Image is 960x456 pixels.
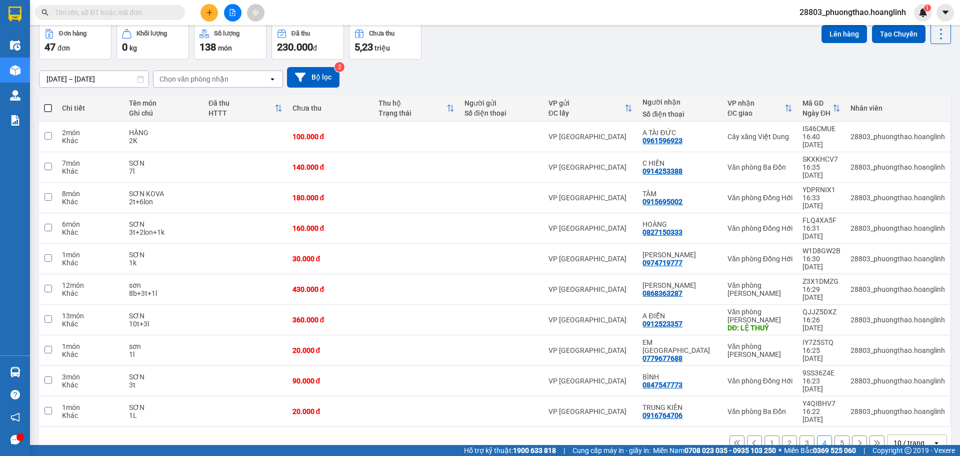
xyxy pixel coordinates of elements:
div: Văn phòng Đồng Hới [727,377,792,385]
button: 5 [834,435,849,450]
div: Đơn hàng [59,30,86,37]
div: 1 món [62,251,119,259]
div: SƠN [129,220,198,228]
div: Z3X1DMZG [802,277,840,285]
img: warehouse-icon [10,367,20,377]
div: trần công [642,281,717,289]
div: VP [GEOGRAPHIC_DATA] [548,163,633,171]
div: 0961596923 [642,137,682,145]
div: 16:35 [DATE] [802,163,840,179]
div: Văn phòng Đồng Hới [727,194,792,202]
div: 7 món [62,159,119,167]
div: Khác [62,350,119,358]
div: 3t [129,381,198,389]
div: Văn phòng [PERSON_NAME] [727,308,792,324]
div: VP [GEOGRAPHIC_DATA] [548,133,633,141]
th: Toggle SortBy [722,95,797,122]
div: Văn phòng Ba Đồn [727,407,792,415]
img: warehouse-icon [10,40,20,51]
div: 28803_phuongthao.hoanglinh [850,194,945,202]
div: Tên món [129,99,198,107]
span: Cung cấp máy in - giấy in: [572,445,650,456]
sup: 2 [334,62,344,72]
span: Hỗ trợ kỹ thuật: [464,445,556,456]
div: 140.000 đ [292,163,368,171]
div: Số điện thoại [642,110,717,118]
div: 0779677688 [642,354,682,362]
span: plus [206,9,213,16]
div: 10 / trang [893,438,924,448]
div: VP [GEOGRAPHIC_DATA] [548,285,633,293]
div: 16:33 [DATE] [802,194,840,210]
div: 8b+3t+1l [129,289,198,297]
button: Số lượng138món [194,24,266,60]
button: Khối lượng0kg [116,24,189,60]
div: Khối lượng [136,30,167,37]
span: | [563,445,565,456]
img: warehouse-icon [10,90,20,101]
div: 28803_phuongthao.hoanglinh [850,255,945,263]
div: Ngày ĐH [802,109,832,117]
span: 47 [44,41,55,53]
span: Miền Bắc [784,445,856,456]
button: 1 [764,435,779,450]
span: caret-down [941,8,950,17]
div: Khác [62,228,119,236]
div: ĐC lấy [548,109,625,117]
div: sơn [129,281,198,289]
button: Đơn hàng47đơn [39,24,111,60]
button: caret-down [936,4,954,22]
div: Khác [62,289,119,297]
div: 16:25 [DATE] [802,346,840,362]
div: 2 món [62,129,119,137]
div: VP [GEOGRAPHIC_DATA] [548,346,633,354]
div: 430.000 đ [292,285,368,293]
div: TRUNG KIÊN [642,403,717,411]
div: 28803_phuongthao.hoanglinh [850,407,945,415]
img: icon-new-feature [918,8,927,17]
div: 16:30 [DATE] [802,255,840,271]
svg: open [268,75,276,83]
input: Tìm tên, số ĐT hoặc mã đơn [55,7,173,18]
div: FLQ4XA5F [802,216,840,224]
div: 9SS36Z4E [802,369,840,377]
div: 16:40 [DATE] [802,133,840,149]
div: 1l [129,350,198,358]
div: Số lượng [214,30,239,37]
button: Lên hàng [821,25,867,43]
div: HOÀNG [642,220,717,228]
div: 1 món [62,342,119,350]
span: aim [252,9,259,16]
div: 28803_phuongthao.hoanglinh [850,133,945,141]
div: Trạng thái [378,109,446,117]
div: VP nhận [727,99,784,107]
div: 0868363287 [642,289,682,297]
div: YDPRNIX1 [802,186,840,194]
div: VP [GEOGRAPHIC_DATA] [548,194,633,202]
div: 360.000 đ [292,316,368,324]
div: Khác [62,381,119,389]
div: Khác [62,137,119,145]
div: IS46CMUE [802,125,840,133]
div: 160.000 đ [292,224,368,232]
div: 28803_phuongthao.hoanglinh [850,163,945,171]
div: Khác [62,411,119,419]
div: Đã thu [208,99,274,107]
div: QJJZ5DXZ [802,308,840,316]
div: SKXKHCV7 [802,155,840,163]
div: Văn phòng Ba Đồn [727,163,792,171]
div: 28803_phuongthao.hoanglinh [850,285,945,293]
div: 1 món [62,403,119,411]
img: logo-vxr [8,7,21,22]
div: Văn phòng Đồng Hới [727,255,792,263]
th: Toggle SortBy [797,95,845,122]
div: Y4QIBHV7 [802,399,840,407]
div: Thu hộ [378,99,446,107]
div: SƠN [129,312,198,320]
span: kg [129,44,137,52]
div: VP gửi [548,99,625,107]
span: Miền Nam [653,445,776,456]
div: Văn phòng [PERSON_NAME] [727,281,792,297]
div: Ghi chú [129,109,198,117]
span: file-add [229,9,236,16]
